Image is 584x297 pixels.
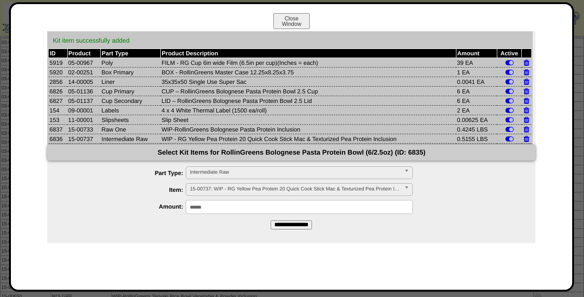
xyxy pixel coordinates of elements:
td: 11-00001 [67,115,101,125]
th: Amount [456,49,497,58]
button: CloseWindow [273,13,310,29]
td: 05-01136 [67,87,101,96]
td: 02-00251 [67,68,101,77]
td: 5919 [49,58,67,68]
div: Kit item successfully added [48,32,531,49]
th: Active [497,49,522,58]
td: 153 [49,115,67,125]
td: 4 x 4 White Thermal Label (1500 ea/roll) [161,106,456,115]
td: LID – RollinGreens Bolognese Pasta Protein Bowl 2.5 Lid [161,96,456,106]
td: BOX - RollinGreens Master Case 12.25x8.25x3.75 [161,68,456,77]
td: Poly [101,58,161,68]
th: ID [49,49,67,58]
td: Slipsheets [101,115,161,125]
label: Item: [65,186,186,193]
a: CloseWindow [272,20,311,27]
td: 14-00005 [67,77,101,87]
td: CUP – RollinGreens Bolognese Pasta Protein Bowl 2.5 Cup [161,87,456,96]
td: 39 EA [456,58,497,68]
td: FILM - RG Cup 6in wide Film (6.5in per cup)(Inches = each) [161,58,456,68]
td: WIP - RG Yellow Pea Protein 20 Quick Cook Stick Mac & Texturized Pea Protein Inclusion [161,134,456,144]
td: 154 [49,106,67,115]
td: 1 EA [456,68,497,77]
td: Slip Sheet [161,115,456,125]
td: 5920 [49,68,67,77]
td: 6 EA [456,96,497,106]
th: Product Description [161,49,456,58]
td: 0.00625 EA [456,115,497,125]
td: 05-00967 [67,58,101,68]
td: 05-01137 [67,96,101,106]
td: 2856 [49,77,67,87]
span: Intermediate Raw [190,167,401,178]
td: WIP-RollinGreens Bolognese Pasta Protein Inclusion [161,125,456,134]
div: Select Kit Items for RollinGreens Bolognese Pasta Protein Bowl (6/2.5oz) (ID: 6835) [47,145,535,161]
td: 0.4245 LBS [456,125,497,134]
label: Part Type: [65,170,186,176]
td: 6837 [49,125,67,134]
td: 35x35x50 Single Use Super Sac [161,77,456,87]
td: 6 EA [456,87,497,96]
td: Intermediate Raw [101,134,161,144]
td: 15-00737 [67,134,101,144]
td: Raw One [101,125,161,134]
td: Cup Primary [101,87,161,96]
td: 6827 [49,96,67,106]
td: Cup Secondary [101,96,161,106]
th: Part Type [101,49,161,58]
td: Liner [101,77,161,87]
td: Labels [101,106,161,115]
td: 15-00733 [67,125,101,134]
td: 6836 [49,134,67,144]
label: Amount: [65,203,186,210]
td: Box Primary [101,68,161,77]
td: 0.5155 LBS [456,134,497,144]
td: 09-00001 [67,106,101,115]
th: Product [67,49,101,58]
td: 6826 [49,87,67,96]
span: 15-00737: WIP - RG Yellow Pea Protein 20 Quick Cook Stick Mac & Texturized Pea Protein Inclusion [190,184,401,195]
td: 2 EA [456,106,497,115]
td: 0.0041 EA [456,77,497,87]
